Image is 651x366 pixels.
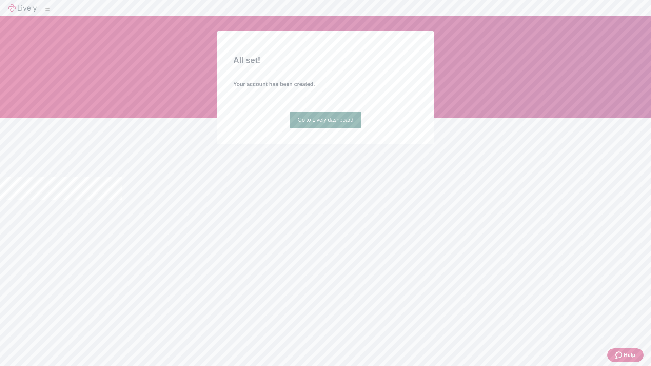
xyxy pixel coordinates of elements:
[8,4,37,12] img: Lively
[290,112,362,128] a: Go to Lively dashboard
[615,351,624,359] svg: Zendesk support icon
[45,8,50,11] button: Log out
[607,348,644,362] button: Zendesk support iconHelp
[233,54,418,66] h2: All set!
[233,80,418,88] h4: Your account has been created.
[624,351,635,359] span: Help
